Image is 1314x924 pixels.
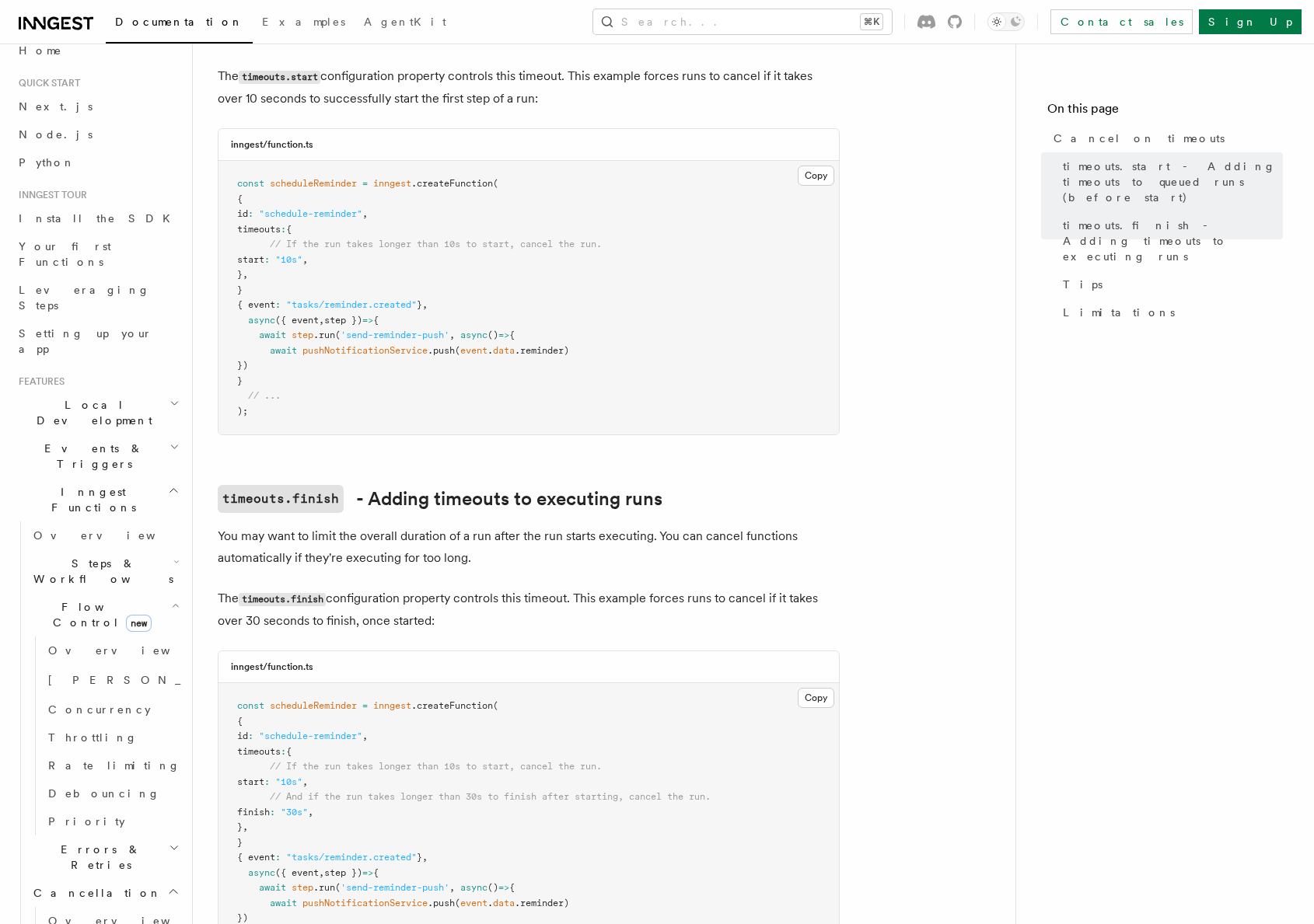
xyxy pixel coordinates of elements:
span: await [270,898,297,908]
span: id [237,730,248,741]
code: timeouts.finish [218,485,344,513]
span: Debouncing [48,787,160,800]
span: Cancel on timeouts [1054,131,1225,146]
span: Examples [262,16,345,28]
button: Search...⌘K [593,9,892,34]
span: start [237,776,264,787]
a: Tips [1057,270,1283,298]
span: scheduleReminder [270,700,357,711]
button: Local Development [12,391,183,434]
a: [PERSON_NAME] [42,664,183,696]
span: // ... [248,390,281,401]
span: => [362,867,373,878]
span: Overview [48,644,208,657]
a: Rate limiting [42,751,183,779]
span: await [259,882,286,893]
span: ({ event [275,867,319,878]
span: } [237,284,243,295]
button: Steps & Workflows [27,549,183,593]
a: timeouts.finish- Adding timeouts to executing runs [218,485,662,513]
span: Cancellation [27,885,162,901]
span: , [308,807,313,818]
span: , [362,208,368,219]
span: Documentation [115,16,243,28]
span: Node.js [19,128,93,141]
span: } [417,299,422,310]
span: step }) [324,315,362,326]
a: Examples [253,5,355,42]
span: Concurrency [48,703,151,716]
span: async [460,882,488,893]
span: step }) [324,867,362,878]
span: Priority [48,815,125,828]
span: { [509,330,515,340]
a: Cancel on timeouts [1047,124,1283,152]
span: ( [455,898,460,908]
span: , [449,882,455,893]
span: . [488,898,493,908]
button: Flow Controlnew [27,593,183,636]
span: { [237,716,243,727]
span: data [493,898,515,908]
button: Inngest Functions [12,478,183,521]
span: . [488,345,493,356]
span: async [248,867,275,878]
span: const [237,178,264,189]
span: Inngest Functions [12,484,168,515]
a: Sign Up [1199,9,1302,34]
button: Toggle dark mode [987,12,1025,31]
span: : [270,807,275,818]
a: timeouts.finish - Adding timeouts to executing runs [1057,211,1283,270]
span: Tips [1063,277,1103,292]
p: The configuration property controls this timeout. This example forces runs to cancel if it takes ... [218,65,840,110]
span: Install the SDK [19,212,180,225]
a: timeouts.start - Adding timeouts to queued runs (before start) [1057,152,1283,211]
a: Overview [42,636,183,664]
span: { event [237,299,275,310]
span: "schedule-reminder" [259,208,362,219]
span: start [237,254,264,265]
span: new [126,615,152,632]
span: { [373,315,379,326]
span: { event [237,852,275,863]
span: } [237,821,243,832]
p: You may want to limit the overall duration of a run after the run starts executing. You can cance... [218,525,840,569]
span: Leveraging Steps [19,284,150,312]
a: Overview [27,521,183,549]
p: The configuration property controls this timeout. This example forces runs to cancel if it takes ... [218,588,840,632]
span: timeouts.start - Adding timeouts to queued runs (before start) [1063,159,1283,205]
span: : [264,254,270,265]
span: "10s" [275,254,302,265]
span: Python [19,156,75,169]
span: const [237,700,264,711]
a: Setting up your app [12,319,183,363]
a: Node.js [12,120,183,148]
span: Home [19,43,62,58]
span: pushNotificationService [302,898,428,908]
span: Overview [33,529,194,542]
span: Local Development [12,397,169,428]
span: AgentKit [364,16,446,28]
span: async [248,315,275,326]
span: } [237,375,243,386]
span: } [237,837,243,848]
span: }) [237,912,248,923]
span: , [362,730,368,741]
span: pushNotificationService [302,345,428,356]
span: , [302,254,308,265]
span: { [509,882,515,893]
span: , [422,852,428,863]
span: .createFunction [411,700,493,711]
span: = [362,700,368,711]
span: data [493,345,515,356]
span: // If the run takes longer than 10s to start, cancel the run. [270,761,602,772]
h3: inngest/function.ts [231,138,313,151]
span: .push [428,898,455,908]
a: Install the SDK [12,204,183,232]
span: Your first Functions [19,240,111,268]
span: , [319,867,324,878]
span: .run [313,882,335,893]
span: event [460,345,488,356]
span: Events & Triggers [12,441,169,472]
button: Copy [798,688,834,708]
